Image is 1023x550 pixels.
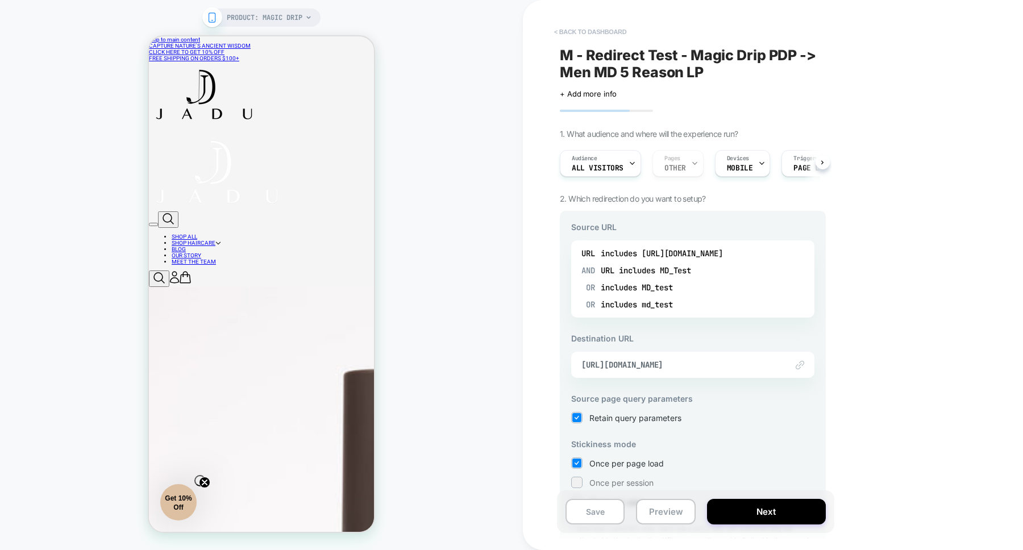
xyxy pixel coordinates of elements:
[601,245,723,262] div: includes [URL][DOMAIN_NAME]
[581,262,595,313] span: AND
[20,242,31,248] a: Account
[16,458,43,475] span: Get 10% Off
[707,499,826,524] button: Next
[796,361,804,369] img: edit
[548,23,632,41] button: < back to dashboard
[23,222,67,228] a: MEET THE TEAM
[571,222,814,232] h3: Source URL
[793,155,816,163] span: Trigger
[586,279,692,296] div: includes MD_test
[23,210,37,216] a: BLOG
[31,242,42,248] a: Cart
[571,394,814,403] h3: Source page query parameters
[571,439,814,449] h3: Stickiness mode
[793,164,832,172] span: Page Load
[9,175,30,191] button: Search
[589,459,664,468] span: Once per page load
[619,262,692,279] div: includes MD_Test
[581,262,804,313] div: URL
[586,279,595,296] span: OR
[581,245,804,262] div: URL
[586,296,692,313] div: includes md_test
[581,360,776,370] span: [URL][DOMAIN_NAME]
[560,89,617,98] span: + Add more info
[560,194,706,203] span: 2. Which redirection do you want to setup?
[572,164,623,172] span: All Visitors
[571,334,814,343] h3: Destination URL
[23,216,52,222] a: OUR STORY
[11,448,48,484] div: Get 10% OffClose teaser
[227,9,302,27] span: PRODUCT: Magic Drip
[45,439,57,450] button: Close teaser
[560,129,738,139] span: 1. What audience and where will the experience run?
[727,164,752,172] span: MOBILE
[23,197,48,203] a: SHOP ALL
[589,478,654,488] span: Once per session
[586,296,595,313] span: OR
[636,499,695,524] button: Preview
[589,413,681,423] span: Retain query parameters
[727,155,749,163] span: Devices
[572,155,597,163] span: Audience
[560,47,826,81] span: M - Redirect Test - Magic Drip PDP -> Men MD 5 Reason LP
[565,499,625,524] button: Save
[23,203,72,210] a: SHOP HAIRCARE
